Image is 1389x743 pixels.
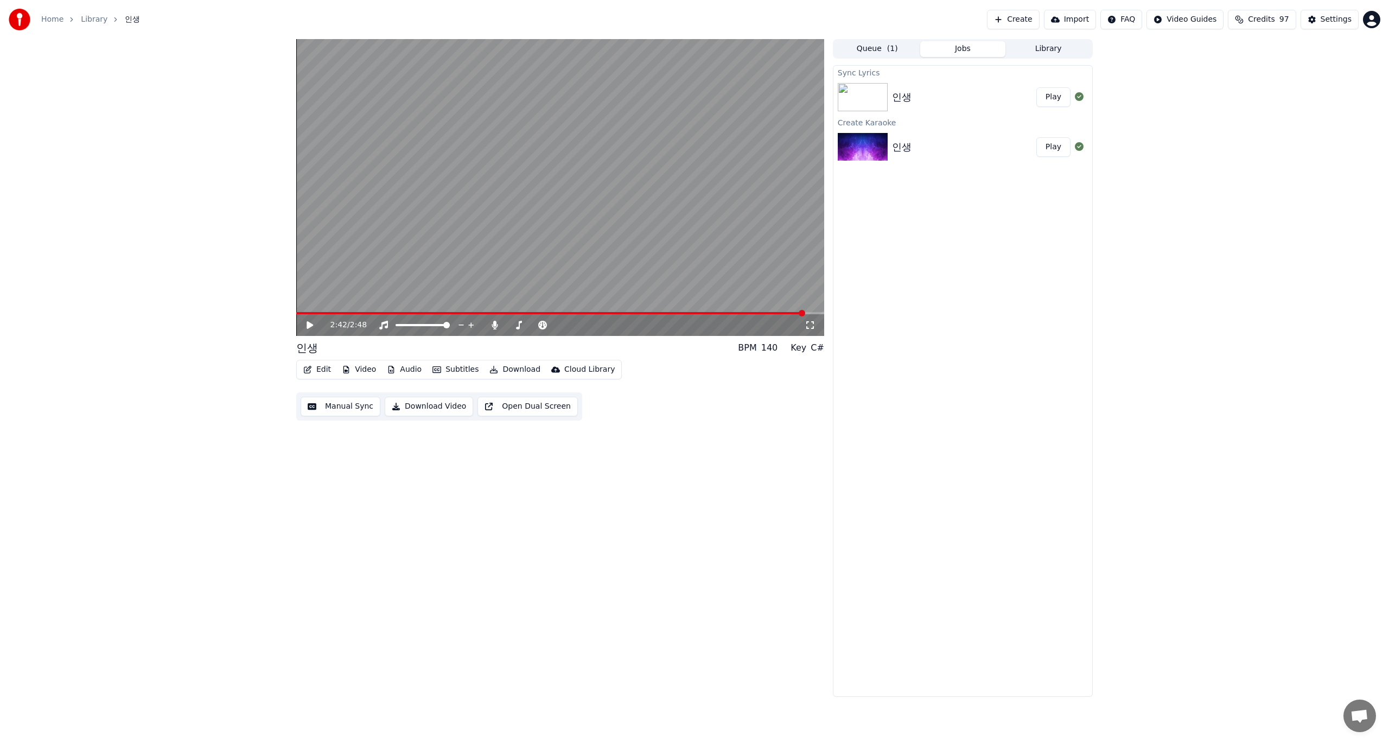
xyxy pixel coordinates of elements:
button: Download [485,362,545,377]
span: 97 [1279,14,1289,25]
div: 인생 [296,340,318,355]
button: Credits97 [1228,10,1296,29]
button: Settings [1301,10,1359,29]
span: 인생 [125,14,140,25]
a: Home [41,14,63,25]
button: Download Video [385,397,473,416]
nav: breadcrumb [41,14,140,25]
a: Library [81,14,107,25]
button: Import [1044,10,1096,29]
div: 140 [761,341,778,354]
div: 인생 [892,139,912,155]
button: Subtitles [428,362,483,377]
button: Play [1036,137,1071,157]
button: Video Guides [1146,10,1224,29]
div: Sync Lyrics [833,66,1092,79]
button: Create [987,10,1040,29]
div: Cloud Library [564,364,615,375]
span: Credits [1248,14,1275,25]
div: Create Karaoke [833,116,1092,129]
a: 채팅 열기 [1343,700,1376,732]
button: Manual Sync [301,397,380,416]
span: 2:48 [350,320,367,331]
div: Key [791,341,806,354]
img: youka [9,9,30,30]
div: BPM [738,341,756,354]
button: FAQ [1100,10,1142,29]
button: Audio [383,362,426,377]
div: 인생 [892,90,912,105]
span: 2:42 [330,320,347,331]
div: C# [811,341,824,354]
button: Play [1036,87,1071,107]
div: / [330,320,356,331]
button: Video [337,362,380,377]
button: Queue [834,41,920,57]
span: ( 1 ) [887,43,898,54]
div: Settings [1321,14,1352,25]
button: Library [1005,41,1091,57]
button: Open Dual Screen [477,397,578,416]
button: Edit [299,362,335,377]
button: Jobs [920,41,1006,57]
